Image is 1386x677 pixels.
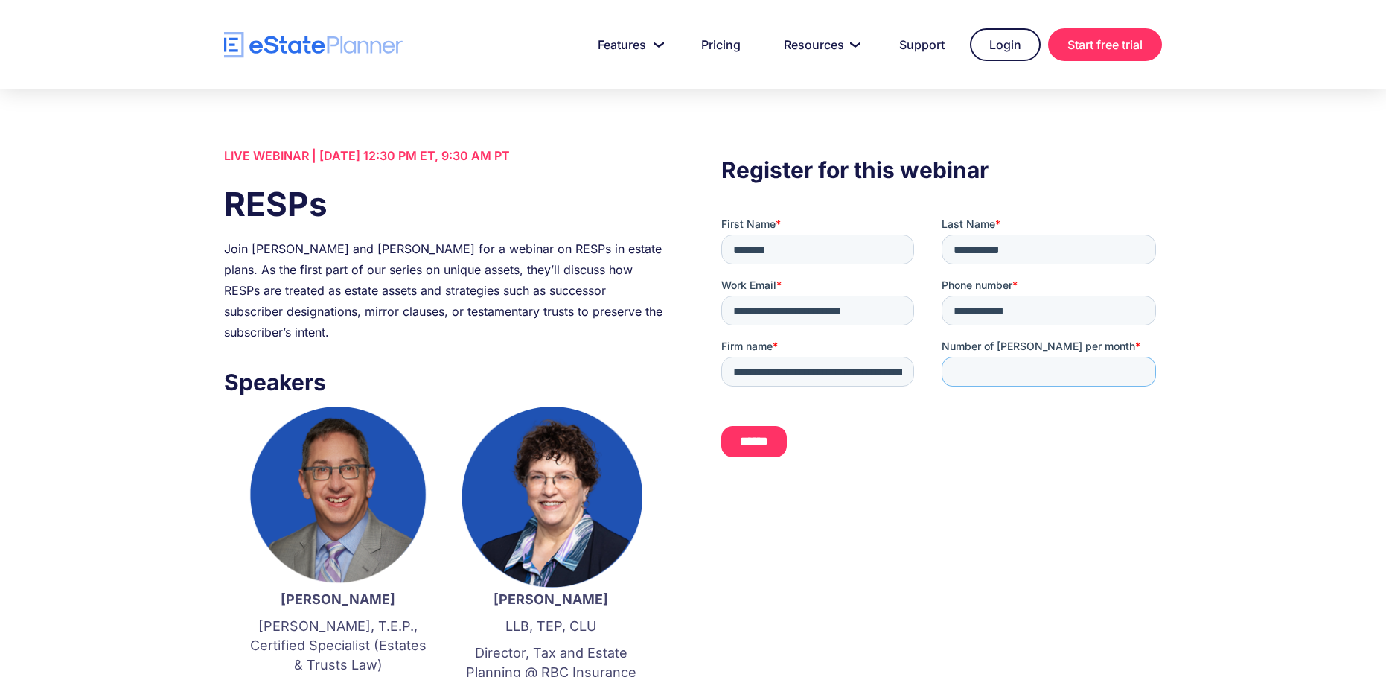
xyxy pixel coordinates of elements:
[970,28,1041,61] a: Login
[881,30,962,60] a: Support
[224,238,665,343] div: Join [PERSON_NAME] and [PERSON_NAME] for a webinar on RESPs in estate plans. As the first part of...
[246,617,429,675] p: [PERSON_NAME], T.E.P., Certified Specialist (Estates & Trusts Law)
[766,30,874,60] a: Resources
[683,30,759,60] a: Pricing
[1048,28,1162,61] a: Start free trial
[224,145,665,166] div: LIVE WEBINAR | [DATE] 12:30 PM ET, 9:30 AM PT
[721,217,1162,483] iframe: Form 0
[224,181,665,227] h1: RESPs
[224,32,403,58] a: home
[580,30,676,60] a: Features
[459,617,642,636] p: LLB, TEP, CLU
[281,591,395,607] strong: [PERSON_NAME]
[721,153,1162,187] h3: Register for this webinar
[224,365,665,399] h3: Speakers
[494,591,608,607] strong: [PERSON_NAME]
